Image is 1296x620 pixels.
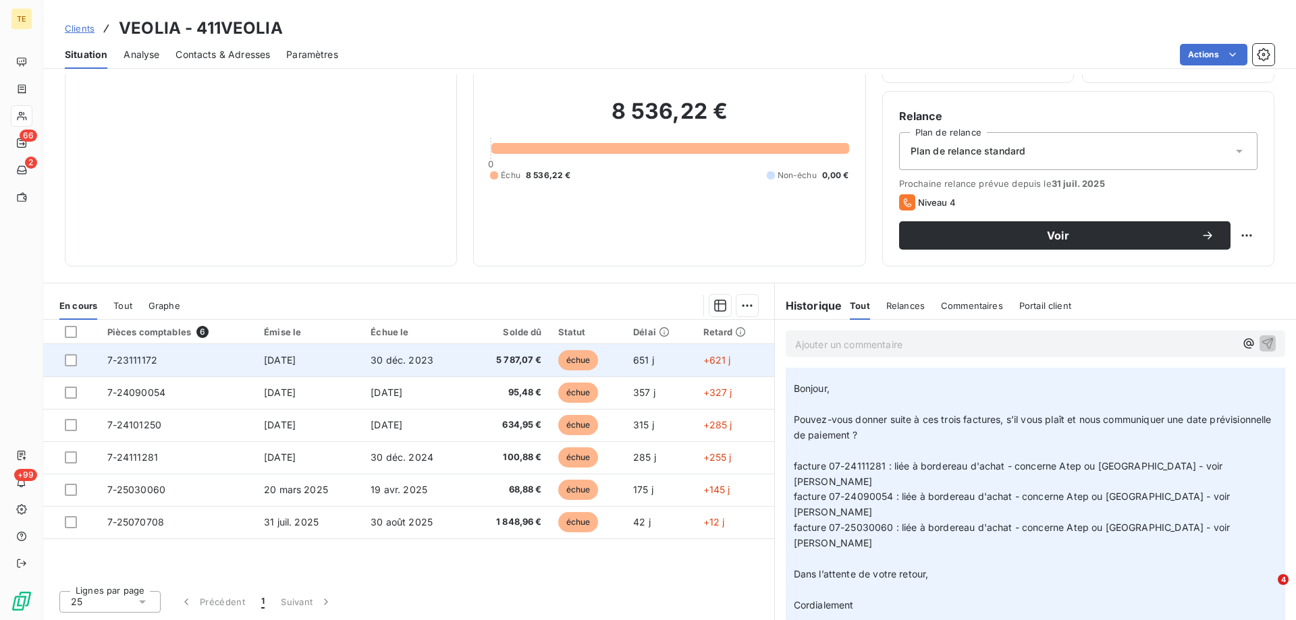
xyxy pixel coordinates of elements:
[476,386,542,399] span: 95,48 €
[371,451,433,463] span: 30 déc. 2024
[14,469,37,481] span: +99
[794,460,1226,487] span: facture 07-24111281 : liée à bordereau d'achat - concerne Atep ou [GEOGRAPHIC_DATA] - voir [PERSO...
[501,169,520,181] span: Échu
[196,326,209,338] span: 6
[476,354,542,367] span: 5 787,07 €
[65,23,94,34] span: Clients
[558,447,599,468] span: échue
[107,419,162,430] span: 7-24101250
[794,568,929,580] span: Dans l’attente de votre retour,
[476,451,542,464] span: 100,88 €
[794,490,1233,517] span: facture 07-24090054 : liée à bordereau d'achat - concerne Atep ou [GEOGRAPHIC_DATA] - voir [PERSO...
[11,8,32,30] div: TE
[264,354,296,366] span: [DATE]
[794,522,1233,548] span: facture 07-25030060 : liée à bordereau d'achat - concerne Atep ou [GEOGRAPHIC_DATA] - voir [PERSO...
[65,48,107,61] span: Situation
[703,484,730,495] span: +145 j
[264,451,296,463] span: [DATE]
[171,588,253,616] button: Précédent
[175,48,270,61] span: Contacts & Adresses
[107,484,166,495] span: 7-25030060
[1019,300,1071,311] span: Portail client
[490,98,848,138] h2: 8 536,22 €
[703,387,732,398] span: +327 j
[59,300,97,311] span: En cours
[371,419,402,430] span: [DATE]
[107,354,158,366] span: 7-23111172
[264,327,354,337] div: Émise le
[633,451,656,463] span: 285 j
[107,516,165,528] span: 7-25070708
[264,387,296,398] span: [DATE]
[794,383,830,394] span: Bonjour,
[899,108,1258,124] h6: Relance
[911,144,1026,158] span: Plan de relance standard
[915,230,1201,241] span: Voir
[633,516,651,528] span: 42 j
[261,595,265,609] span: 1
[703,327,766,337] div: Retard
[476,418,542,432] span: 634,95 €
[371,484,427,495] span: 19 avr. 2025
[264,419,296,430] span: [DATE]
[488,159,493,169] span: 0
[253,588,273,616] button: 1
[899,178,1258,189] span: Prochaine relance prévue depuis le
[850,300,870,311] span: Tout
[918,197,956,208] span: Niveau 4
[264,516,319,528] span: 31 juil. 2025
[941,300,1003,311] span: Commentaires
[476,327,542,337] div: Solde dû
[71,595,82,609] span: 25
[476,515,542,529] span: 1 848,96 €
[633,387,655,398] span: 357 j
[778,169,817,181] span: Non-échu
[633,354,654,366] span: 651 j
[371,516,433,528] span: 30 août 2025
[558,383,599,403] span: échue
[107,451,159,463] span: 7-24111281
[633,484,653,495] span: 175 j
[775,298,842,314] h6: Historique
[286,48,338,61] span: Paramètres
[371,354,433,366] span: 30 déc. 2023
[25,157,37,169] span: 2
[107,387,166,398] span: 7-24090054
[794,599,854,611] span: Cordialement
[11,590,32,612] img: Logo LeanPay
[1052,178,1105,189] span: 31 juil. 2025
[65,22,94,35] a: Clients
[148,300,180,311] span: Graphe
[113,300,132,311] span: Tout
[703,516,725,528] span: +12 j
[558,512,599,532] span: échue
[107,326,248,338] div: Pièces comptables
[264,484,328,495] span: 20 mars 2025
[526,169,571,181] span: 8 536,22 €
[886,300,925,311] span: Relances
[476,483,542,497] span: 68,88 €
[20,130,37,142] span: 66
[633,327,687,337] div: Délai
[119,16,283,40] h3: VEOLIA - 411VEOLIA
[822,169,849,181] span: 0,00 €
[273,588,341,616] button: Suivant
[794,414,1274,441] span: Pouvez-vous donner suite à ces trois factures, s’il vous plaît et nous communiquer une date prévi...
[124,48,159,61] span: Analyse
[558,327,617,337] div: Statut
[899,221,1231,250] button: Voir
[633,419,654,430] span: 315 j
[703,419,732,430] span: +285 j
[371,327,460,337] div: Échue le
[703,451,732,463] span: +255 j
[558,480,599,500] span: échue
[1250,574,1282,607] iframe: Intercom live chat
[558,415,599,435] span: échue
[703,354,731,366] span: +621 j
[1180,44,1247,65] button: Actions
[371,387,402,398] span: [DATE]
[1278,574,1289,585] span: 4
[558,350,599,370] span: échue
